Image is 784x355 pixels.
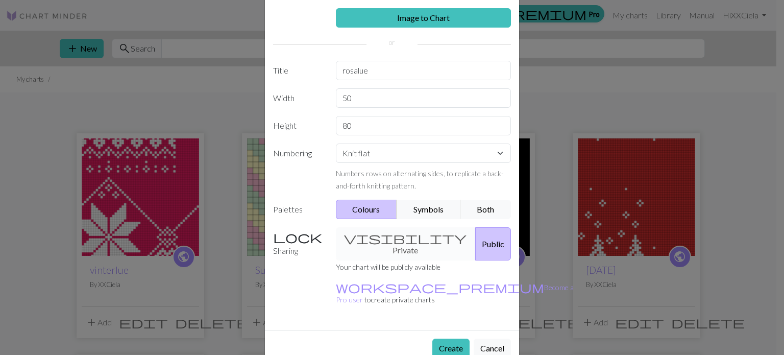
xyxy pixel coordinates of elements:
[336,263,440,271] small: Your chart will be publicly available
[267,88,330,108] label: Width
[460,200,511,219] button: Both
[336,283,574,304] small: to create private charts
[336,8,511,28] a: Image to Chart
[336,280,544,294] span: workspace_premium
[336,169,504,190] small: Numbers rows on alternating sides, to replicate a back-and-forth knitting pattern.
[397,200,461,219] button: Symbols
[267,200,330,219] label: Palettes
[267,144,330,192] label: Numbering
[475,227,511,261] button: Public
[267,61,330,80] label: Title
[336,283,574,304] a: Become a Pro user
[336,200,398,219] button: Colours
[267,116,330,135] label: Height
[267,227,330,261] label: Sharing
